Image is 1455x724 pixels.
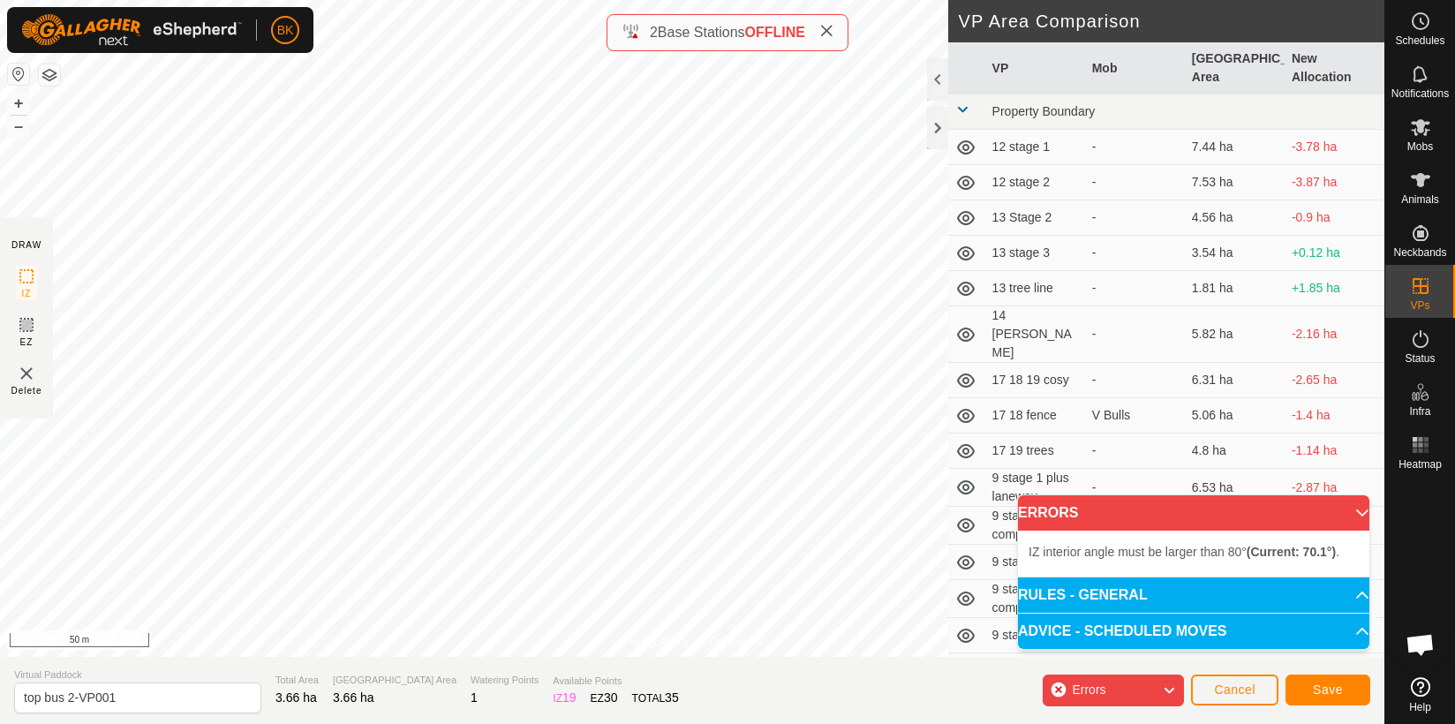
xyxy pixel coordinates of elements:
span: 1 [471,690,478,705]
button: Cancel [1191,675,1278,705]
div: - [1092,138,1178,156]
td: 5.82 ha [1185,306,1285,363]
td: 9 stage 11 shift [985,618,1085,653]
td: 17 19 trees [985,434,1085,469]
td: 4.56 ha [1185,200,1285,236]
span: Neckbands [1393,247,1446,258]
span: Notifications [1391,88,1449,99]
div: - [1092,479,1178,497]
button: + [8,93,29,114]
td: -2.65 ha [1285,363,1384,398]
th: Mob [1085,42,1185,94]
span: [GEOGRAPHIC_DATA] Area [333,673,456,688]
th: [GEOGRAPHIC_DATA] Area [1185,42,1285,94]
td: -2.87 ha [1285,469,1384,507]
button: – [8,116,29,137]
span: Total Area [275,673,319,688]
span: Animals [1401,194,1439,205]
span: Heatmap [1398,459,1442,470]
td: 1.81 ha [1185,271,1285,306]
span: Schedules [1395,35,1444,46]
td: 13 Stage 2 [985,200,1085,236]
span: IZ interior angle must be larger than 80° . [1029,545,1339,559]
span: 30 [604,690,618,705]
div: TOTAL [632,689,679,707]
td: 12 stage 2 [985,165,1085,200]
span: 3.66 ha [275,690,317,705]
div: - [1092,371,1178,389]
button: Save [1285,675,1370,705]
p-accordion-content: ERRORS [1018,531,1369,577]
span: Property Boundary [992,104,1096,118]
td: 13 tree line [985,271,1085,306]
b: (Current: 70.1°) [1247,545,1336,559]
div: EZ [591,689,618,707]
div: - [1092,244,1178,262]
td: 14 [PERSON_NAME] [985,306,1085,363]
div: - [1092,325,1178,343]
span: 35 [665,690,679,705]
a: Privacy Policy [622,634,689,650]
h2: VP Area Comparison [959,11,1384,32]
span: BK [277,21,294,40]
td: 6.31 ha [1185,363,1285,398]
td: -1.14 ha [1285,434,1384,469]
img: Gallagher Logo [21,14,242,46]
td: -3.78 ha [1285,130,1384,165]
td: 9 stage 11 complete [985,580,1085,618]
span: RULES - GENERAL [1018,588,1148,602]
span: Cancel [1214,683,1255,697]
span: EZ [20,336,34,349]
div: IZ [553,689,576,707]
img: VP [16,363,37,384]
span: Help [1409,702,1431,713]
td: 17 18 19 cosy [985,363,1085,398]
span: Infra [1409,406,1430,417]
div: DRAW [11,238,41,252]
td: 17 18 fence [985,398,1085,434]
a: Contact Us [710,634,762,650]
p-accordion-header: ERRORS [1018,495,1369,531]
td: 9 stage 10 shift [985,545,1085,580]
td: -1.4 ha [1285,398,1384,434]
span: ADVICE - SCHEDULED MOVES [1018,624,1226,638]
span: Available Points [553,674,678,689]
span: Status [1405,353,1435,364]
th: New Allocation [1285,42,1384,94]
div: - [1092,279,1178,298]
span: Delete [11,384,42,397]
td: +0.12 ha [1285,236,1384,271]
span: Errors [1072,683,1105,697]
span: Mobs [1407,141,1433,152]
div: - [1092,441,1178,460]
td: 12 stage 1 [985,130,1085,165]
td: 9 stage 1 plus laneway [985,469,1085,507]
td: +1.85 ha [1285,271,1384,306]
span: IZ [22,287,32,300]
span: Base Stations [658,25,745,40]
td: 7.44 ha [1185,130,1285,165]
td: 13 stage 3 [985,236,1085,271]
span: Virtual Paddock [14,667,261,683]
span: OFFLINE [745,25,805,40]
p-accordion-header: RULES - GENERAL [1018,577,1369,613]
td: 9 stage 12 complete END [985,653,1085,691]
td: -0.9 ha [1285,200,1384,236]
span: Save [1313,683,1343,697]
p-accordion-header: ADVICE - SCHEDULED MOVES [1018,614,1369,649]
td: 4.8 ha [1185,434,1285,469]
td: 9 stage 10 complete [985,507,1085,545]
td: 7.53 ha [1185,165,1285,200]
div: - [1092,208,1178,227]
td: 5.06 ha [1185,398,1285,434]
span: ERRORS [1018,506,1078,520]
td: -11.44 ha [1285,653,1384,691]
a: Help [1385,670,1455,720]
span: Watering Points [471,673,539,688]
span: 2 [650,25,658,40]
th: VP [985,42,1085,94]
span: 3.66 ha [333,690,374,705]
button: Map Layers [39,64,60,86]
span: VPs [1410,300,1429,311]
div: - [1092,173,1178,192]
